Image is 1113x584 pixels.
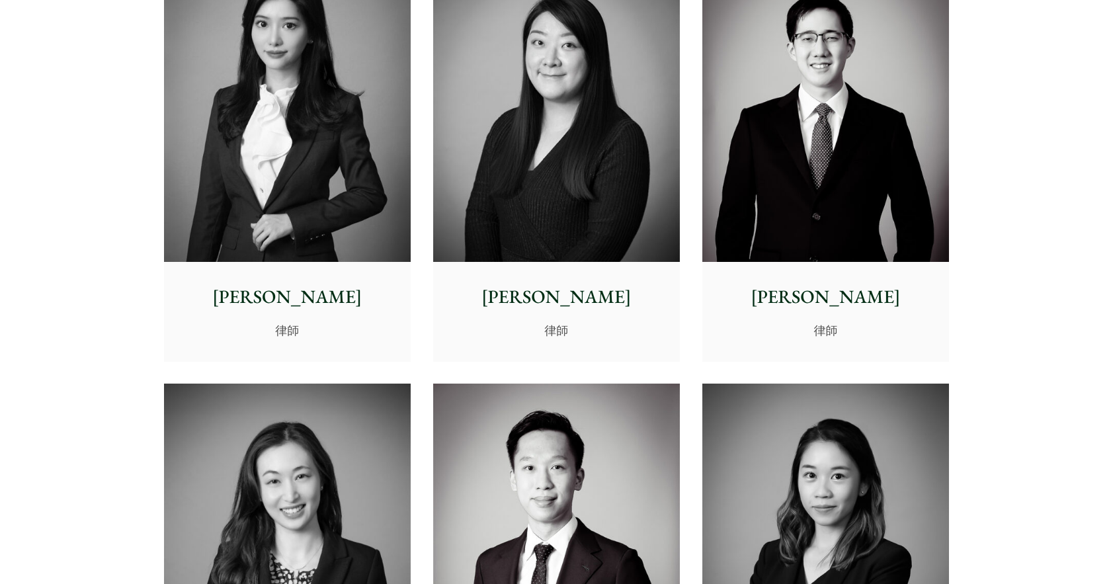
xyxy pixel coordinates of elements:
[713,321,938,339] p: 律師
[713,283,938,311] p: [PERSON_NAME]
[175,283,400,311] p: [PERSON_NAME]
[444,321,669,339] p: 律師
[444,283,669,311] p: [PERSON_NAME]
[175,321,400,339] p: 律師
